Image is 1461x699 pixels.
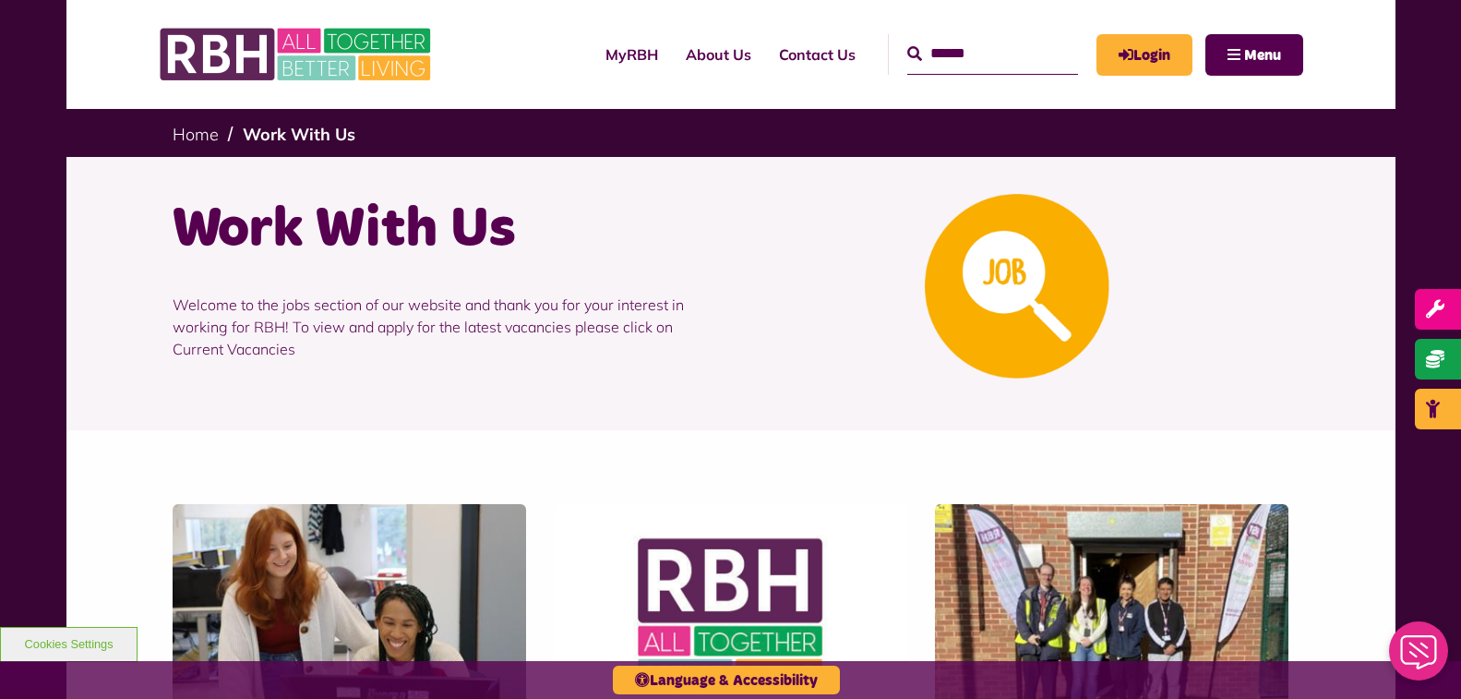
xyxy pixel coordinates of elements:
[925,194,1109,379] img: Looking For A Job
[173,124,219,145] a: Home
[672,30,765,79] a: About Us
[1205,34,1303,76] button: Navigation
[173,194,717,266] h1: Work With Us
[613,666,840,694] button: Language & Accessibility
[173,266,717,388] p: Welcome to the jobs section of our website and thank you for your interest in working for RBH! To...
[1378,616,1461,699] iframe: Netcall Web Assistant for live chat
[159,18,436,90] img: RBH
[765,30,869,79] a: Contact Us
[1244,48,1281,63] span: Menu
[243,124,355,145] a: Work With Us
[1096,34,1192,76] a: MyRBH
[592,30,672,79] a: MyRBH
